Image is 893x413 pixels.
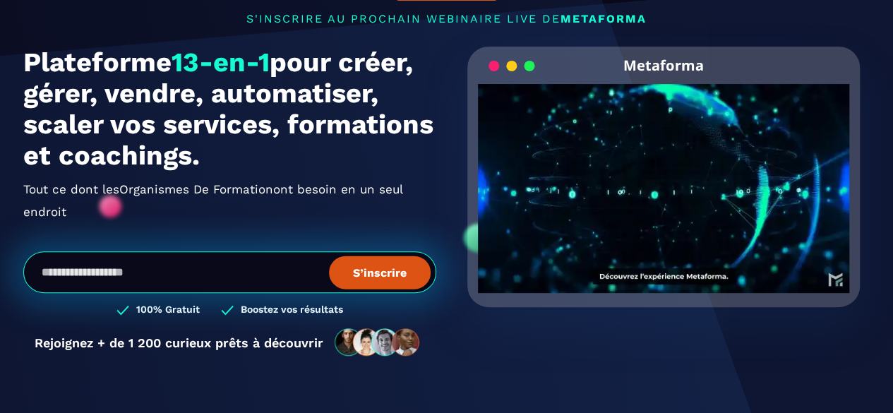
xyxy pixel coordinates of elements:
img: checked [221,304,234,317]
h3: Boostez vos résultats [241,304,343,317]
span: 13-en-1 [172,47,270,78]
button: S’inscrire [329,256,431,289]
p: Rejoignez + de 1 200 curieux prêts à découvrir [35,335,323,350]
span: Organismes De Formation [119,189,273,212]
h1: Plateforme pour créer, gérer, vendre, automatiser, scaler vos services, formations et coachings. [23,47,436,171]
h2: Metaforma [623,47,704,84]
span: METAFORMA [561,12,647,25]
span: Organismes De Formation [119,177,273,200]
img: checked [116,304,129,317]
p: s'inscrire au prochain webinaire live de [23,12,870,25]
video: Your browser does not support the video tag. [478,84,850,270]
h3: 100% Gratuit [136,304,200,317]
img: community-people [330,328,425,357]
h2: Tout ce dont les ont besoin en un seul endroit [23,178,436,223]
img: loading [489,59,535,73]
